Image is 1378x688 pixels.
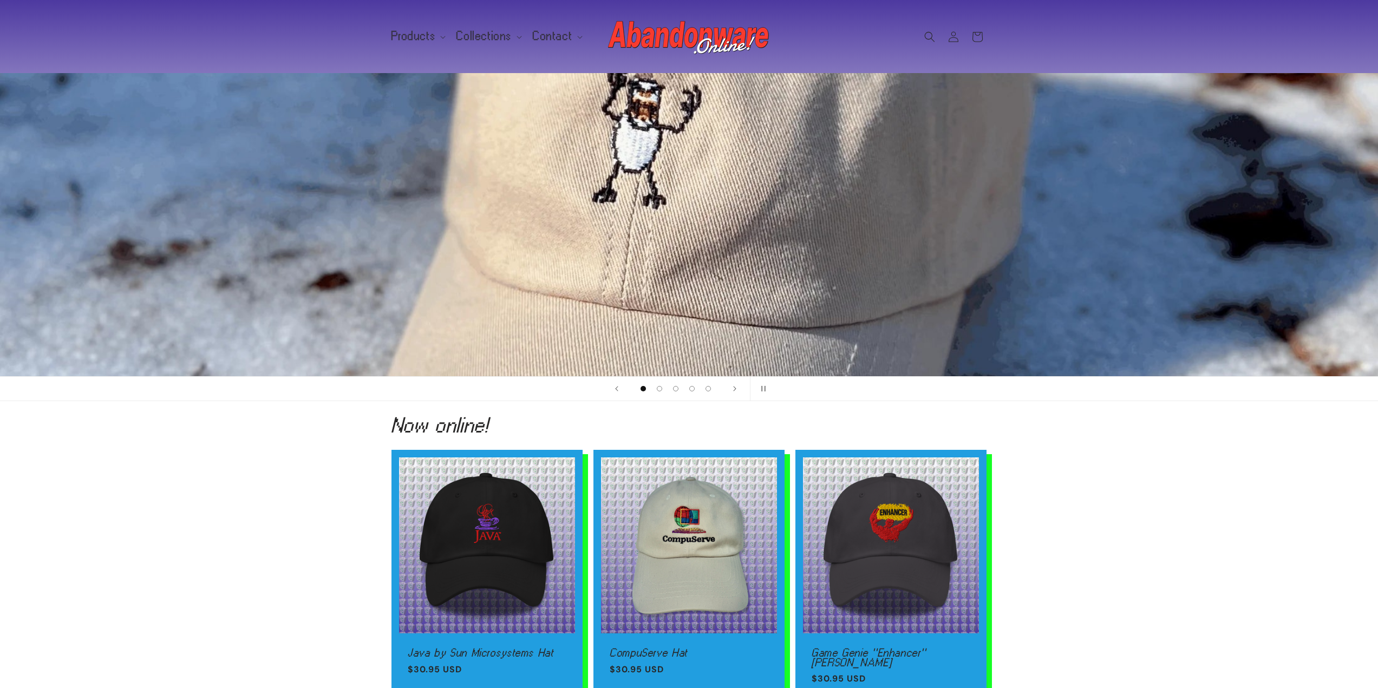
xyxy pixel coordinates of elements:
[750,377,774,401] button: Pause slideshow
[605,377,629,401] button: Previous slide
[723,377,747,401] button: Next slide
[608,15,770,58] img: Abandonware
[391,416,987,434] h2: Now online!
[610,648,768,658] a: CompuServe Hat
[635,381,651,397] button: Load slide 1 of 5
[918,25,942,49] summary: Search
[450,25,526,48] summary: Collections
[533,31,572,41] span: Contact
[604,11,774,62] a: Abandonware
[391,31,436,41] span: Products
[408,648,566,658] a: Java by Sun Microsystems Hat
[385,25,450,48] summary: Products
[700,381,716,397] button: Load slide 5 of 5
[812,648,970,667] a: Game Genie "Enhancer" [PERSON_NAME]
[668,381,684,397] button: Load slide 3 of 5
[651,381,668,397] button: Load slide 2 of 5
[684,381,700,397] button: Load slide 4 of 5
[456,31,512,41] span: Collections
[526,25,587,48] summary: Contact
